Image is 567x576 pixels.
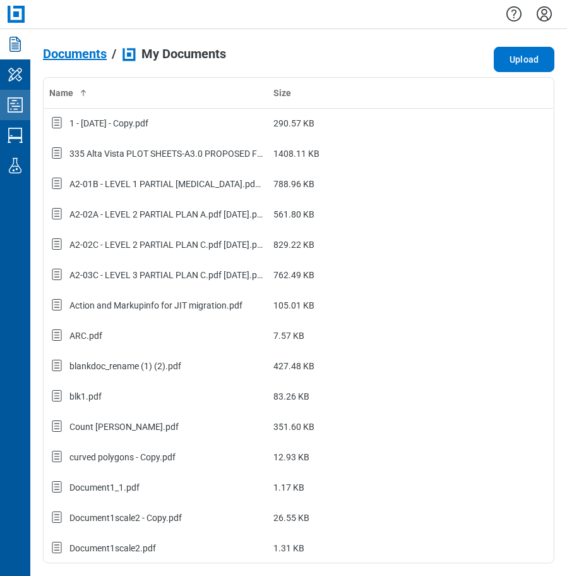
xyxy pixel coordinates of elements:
div: blk1.pdf [69,390,102,403]
td: 788.96 KB [268,169,493,199]
span: My Documents [141,47,226,61]
div: A2-03C - LEVEL 3 PARTIAL PLAN C.pdf [DATE].pdf [69,269,263,281]
svg: My Workspace [5,64,25,85]
span: Documents [43,47,107,61]
div: / [112,47,116,61]
div: ARC.pdf [69,329,102,342]
td: 829.22 KB [268,230,493,260]
div: Count [PERSON_NAME].pdf [69,420,179,433]
div: blankdoc_rename (1) (2).pdf [69,360,181,372]
td: 1.31 KB [268,533,493,563]
td: 7.57 KB [268,321,493,351]
td: 351.60 KB [268,412,493,442]
div: Document1_1.pdf [69,481,140,494]
button: Upload [494,47,554,72]
div: Name [49,87,263,99]
svg: Labs [5,156,25,176]
div: Document1scale2 - Copy.pdf [69,512,182,524]
div: A2-02A - LEVEL 2 PARTIAL PLAN A.pdf [DATE].pdf [69,208,263,221]
td: 762.49 KB [268,260,493,290]
td: 561.80 KB [268,199,493,230]
td: 12.93 KB [268,442,493,472]
td: 1.17 KB [268,472,493,503]
svg: Studio Projects [5,95,25,115]
div: A2-01B - LEVEL 1 PARTIAL [MEDICAL_DATA].pdf [DATE].pdf [69,178,263,190]
td: 1408.11 KB [268,138,493,169]
div: 1 - [DATE] - Copy.pdf [69,117,148,130]
div: Size [273,87,488,99]
td: 427.48 KB [268,351,493,381]
div: curved polygons - Copy.pdf [69,451,176,463]
div: Action and Markupinfo for JIT migration.pdf [69,299,242,312]
svg: Studio Sessions [5,125,25,145]
td: 105.01 KB [268,290,493,321]
div: A2-02C - LEVEL 2 PARTIAL PLAN C.pdf [DATE].pdf [69,238,263,251]
div: Document1scale2.pdf [69,542,156,555]
button: Settings [534,3,554,25]
td: 26.55 KB [268,503,493,533]
svg: Documents [5,34,25,54]
td: 83.26 KB [268,381,493,412]
td: 290.57 KB [268,108,493,138]
div: 335 Alta Vista PLOT SHEETS-A3.0 PROPOSED FLOOR PLAN11-25-20 - [PERSON_NAME] Comments 112920.pdf [69,147,263,160]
